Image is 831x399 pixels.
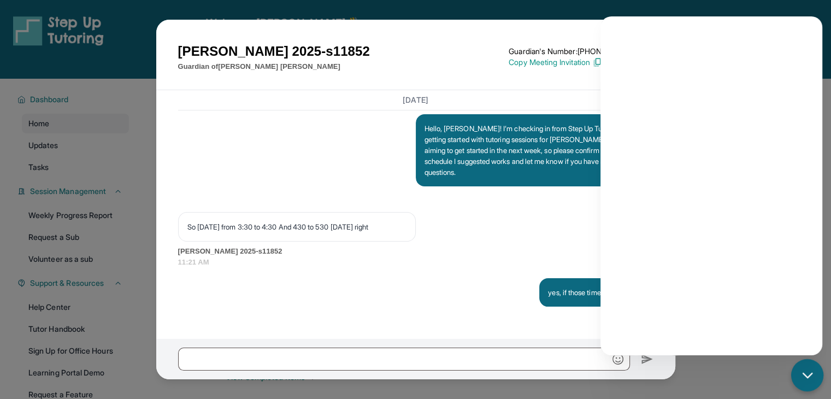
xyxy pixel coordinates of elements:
img: Copy Icon [592,57,602,67]
iframe: Chatbot [600,16,822,356]
p: So [DATE] from 3:30 to 4:30 And 430 to 530 [DATE] right [187,221,406,232]
span: [PERSON_NAME] 2025-s11852 [178,246,653,257]
p: Copy Meeting Invitation [509,57,653,68]
h3: [DATE] [178,95,653,105]
button: chat-button [791,359,823,391]
img: Emoji [612,354,623,365]
p: Guardian's Number: [PHONE_NUMBER] [509,46,653,57]
h1: [PERSON_NAME] 2025-s11852 [178,42,370,61]
p: Hello, [PERSON_NAME]! I’m checking in from Step Up Tutoring about getting started with tutoring s... [425,123,645,178]
p: Guardian of [PERSON_NAME] [PERSON_NAME] [178,61,370,72]
span: 11:21 AM [178,257,653,268]
img: Send icon [641,353,653,366]
p: yes, if those times work for you [548,287,644,298]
